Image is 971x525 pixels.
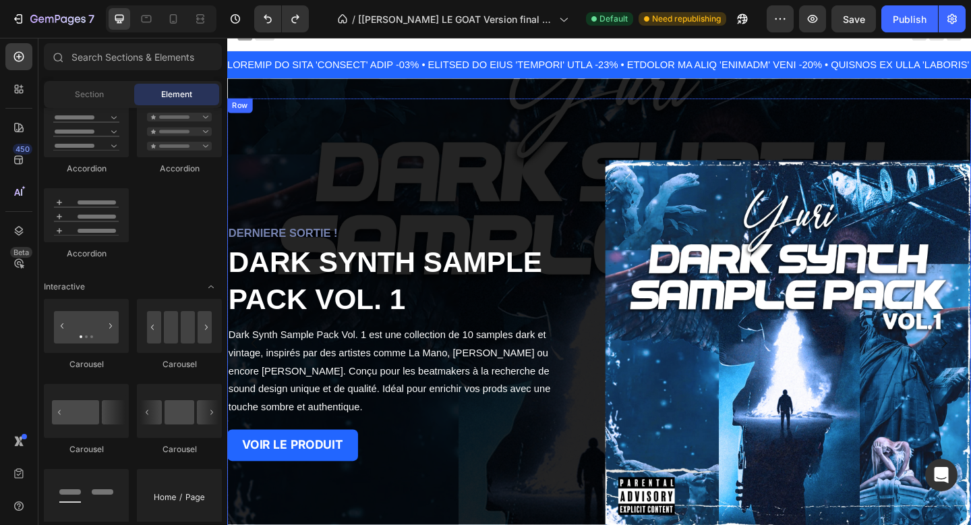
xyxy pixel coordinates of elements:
div: Publish [893,12,926,26]
div: Beta [10,247,32,258]
div: Accordion [44,163,129,175]
span: Need republishing [652,13,721,25]
div: Accordion [137,163,222,175]
iframe: Design area [227,38,971,525]
div: Accordion [44,248,129,260]
span: Default [599,13,628,25]
div: Carousel [44,443,129,455]
span: / [352,12,355,26]
div: Carousel [137,358,222,370]
span: [[PERSON_NAME] LE GOAT Version final GP] Main Homepage Template [358,12,554,26]
span: Save [843,13,865,25]
button: Publish [881,5,938,32]
span: Toggle open [200,276,222,298]
span: Element [161,88,192,101]
span: Dark Synth Sample Pack Vol. 1 est une collection de 10 samples dark et vintage, inspirés par des ... [1,318,351,407]
input: Search Sections & Elements [44,43,222,70]
div: Carousel [44,358,129,370]
span: Section [75,88,104,101]
button: Carousel Next Arrow [761,314,798,352]
p: 7 [88,11,94,27]
div: Open Intercom Messenger [925,459,958,491]
strong: DARK SYNTH SAMPLE PACK VOL. 1 [1,227,343,302]
div: Carousel [137,443,222,455]
div: 450 [13,144,32,155]
button: 7 [5,5,100,32]
div: Row [3,68,25,80]
button: Save [831,5,876,32]
button: Carousel Back Arrow [11,314,49,352]
span: Interactive [44,281,85,293]
div: Undo/Redo [254,5,309,32]
strong: VOIR LE PRODUIT [16,435,126,451]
